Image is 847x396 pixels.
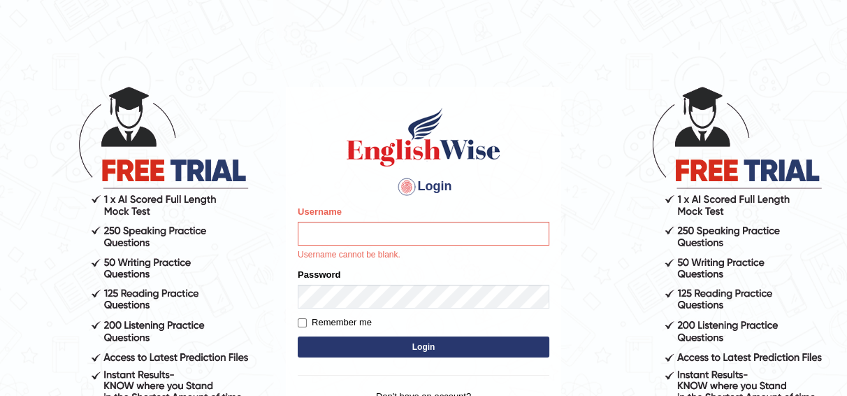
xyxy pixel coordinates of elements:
[298,268,340,281] label: Password
[298,249,549,262] p: Username cannot be blank.
[298,205,342,218] label: Username
[298,316,372,330] label: Remember me
[298,176,549,198] h4: Login
[298,318,307,327] input: Remember me
[344,106,503,169] img: Logo of English Wise sign in for intelligent practice with AI
[298,337,549,358] button: Login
